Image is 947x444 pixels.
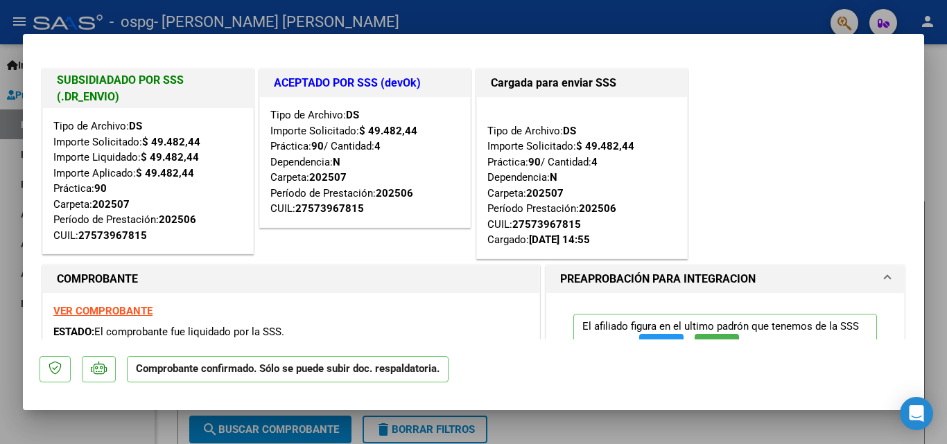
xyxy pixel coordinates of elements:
strong: 202507 [526,187,564,199]
strong: $ 49.482,44 [576,140,634,152]
div: 27573967815 [78,228,147,244]
strong: 202506 [159,213,196,226]
a: VER COMPROBANTE [53,305,153,317]
p: Comprobante confirmado. Sólo se puede subir doc. respaldatoria. [127,356,449,383]
h1: ACEPTADO POR SSS (devOk) [274,75,456,91]
button: FTP [639,334,684,359]
strong: $ 49.482,44 [142,136,200,148]
h1: SUBSIDIADADO POR SSS (.DR_ENVIO) [57,72,239,105]
strong: 202506 [376,187,413,199]
div: Open Intercom Messenger [900,397,933,430]
strong: 202506 [579,202,616,215]
strong: DS [129,120,142,132]
div: Tipo de Archivo: Importe Solicitado: Práctica: / Cantidad: Dependencia: Carpeta: Período Prestaci... [487,107,677,248]
div: Tipo de Archivo: Importe Solicitado: Importe Liquidado: Importe Aplicado: Práctica: Carpeta: Perí... [53,118,243,243]
strong: 90 [94,182,107,195]
strong: 90 [311,140,324,152]
mat-expansion-panel-header: PREAPROBACIÓN PARA INTEGRACION [546,265,904,293]
strong: DS [563,125,576,137]
strong: 4 [591,156,598,168]
span: El comprobante fue liquidado por la SSS. [94,326,284,338]
span: ESTADO: [53,326,94,338]
strong: $ 49.482,44 [141,151,199,163]
strong: COMPROBANTE [57,272,138,285]
strong: 4 [374,140,381,152]
strong: $ 49.482,44 [359,125,417,137]
strong: N [333,156,340,168]
h1: PREAPROBACIÓN PARA INTEGRACION [560,271,756,287]
strong: [DATE] 14:55 [529,233,590,246]
div: 27573967815 [295,201,364,217]
strong: 202507 [92,198,130,211]
strong: 202507 [309,171,347,184]
h1: Cargada para enviar SSS [491,75,673,91]
strong: $ 49.482,44 [136,167,194,179]
button: SSS [695,334,739,359]
div: Tipo de Archivo: Importe Solicitado: Práctica: / Cantidad: Dependencia: Carpeta: Período de Prest... [270,107,460,217]
p: El afiliado figura en el ultimo padrón que tenemos de la SSS de [573,314,877,366]
strong: DS [346,109,359,121]
div: 27573967815 [512,217,581,233]
strong: N [550,171,557,184]
strong: 90 [528,156,541,168]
